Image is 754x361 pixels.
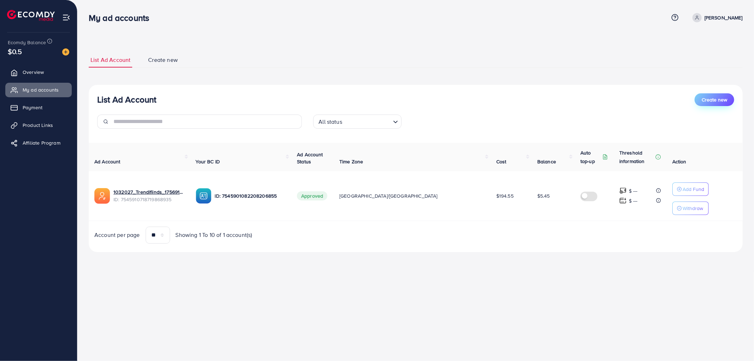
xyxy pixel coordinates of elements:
span: Your BC ID [196,158,220,165]
span: Account per page [94,231,140,239]
a: Product Links [5,118,72,132]
p: Add Fund [683,185,704,193]
span: Overview [23,69,44,76]
span: $0.5 [8,46,22,57]
span: List Ad Account [90,56,130,64]
span: Product Links [23,122,53,129]
input: Search for option [344,115,390,127]
span: Action [672,158,686,165]
span: [GEOGRAPHIC_DATA]/[GEOGRAPHIC_DATA] [339,192,438,199]
a: Affiliate Program [5,136,72,150]
a: My ad accounts [5,83,72,97]
span: Affiliate Program [23,139,60,146]
span: $194.55 [496,192,514,199]
span: Balance [537,158,556,165]
button: Withdraw [672,202,709,215]
span: Payment [23,104,42,111]
span: Time Zone [339,158,363,165]
button: Add Fund [672,182,709,196]
span: ID: 7545910718719868935 [113,196,185,203]
a: Overview [5,65,72,79]
p: [PERSON_NAME] [705,13,743,22]
h3: List Ad Account [97,94,156,105]
span: Approved [297,191,327,200]
span: Showing 1 To 10 of 1 account(s) [176,231,252,239]
p: $ --- [629,197,638,205]
p: Withdraw [683,204,703,212]
img: ic-ads-acc.e4c84228.svg [94,188,110,204]
h3: My ad accounts [89,13,155,23]
iframe: Chat [724,329,749,356]
img: image [62,48,69,56]
span: Create new [148,56,178,64]
div: Search for option [313,115,402,129]
p: ID: 7545901082208206855 [215,192,286,200]
button: Create new [695,93,734,106]
div: <span class='underline'>1032027_Trendifiinds_1756919487825</span></br>7545910718719868935 [113,188,185,203]
img: menu [62,13,70,22]
span: Ecomdy Balance [8,39,46,46]
span: Cost [496,158,507,165]
a: 1032027_Trendifiinds_1756919487825 [113,188,185,196]
span: $5.45 [537,192,550,199]
a: Payment [5,100,72,115]
a: [PERSON_NAME] [690,13,743,22]
span: Create new [702,96,727,103]
img: top-up amount [619,197,627,204]
p: Threshold information [619,149,654,165]
span: All status [317,117,344,127]
p: Auto top-up [580,149,601,165]
img: ic-ba-acc.ded83a64.svg [196,188,211,204]
span: Ad Account [94,158,121,165]
img: logo [7,10,55,21]
p: $ --- [629,187,638,195]
span: My ad accounts [23,86,59,93]
span: Ad Account Status [297,151,323,165]
img: top-up amount [619,187,627,194]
